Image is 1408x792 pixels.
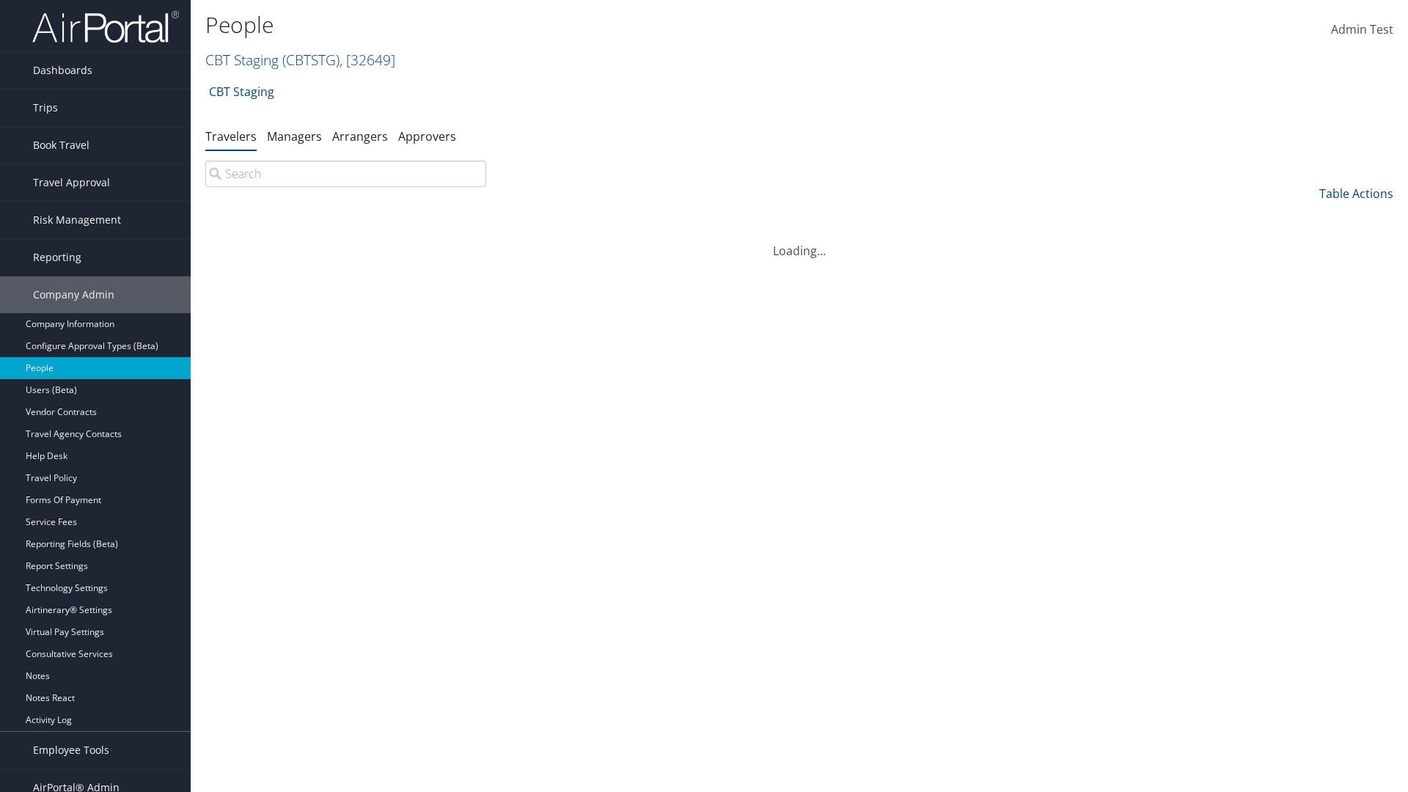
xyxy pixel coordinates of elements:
a: Approvers [398,128,456,144]
div: Loading... [205,224,1393,260]
img: airportal-logo.png [32,10,179,44]
a: CBT Staging [209,77,274,106]
span: ( CBTSTG ) [282,50,340,70]
a: Arrangers [332,128,388,144]
span: , [ 32649 ] [340,50,395,70]
span: Company Admin [33,276,114,313]
span: Employee Tools [33,732,109,769]
a: Travelers [205,128,257,144]
span: Dashboards [33,52,92,89]
a: Table Actions [1319,186,1393,202]
a: CBT Staging [205,50,395,70]
span: Reporting [33,239,81,276]
span: Travel Approval [33,164,110,201]
input: Search [205,161,486,187]
span: Book Travel [33,127,89,164]
span: Risk Management [33,202,121,238]
a: Managers [267,128,322,144]
span: Admin Test [1331,21,1393,37]
span: Trips [33,89,58,126]
a: Admin Test [1331,7,1393,53]
h1: People [205,10,997,40]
